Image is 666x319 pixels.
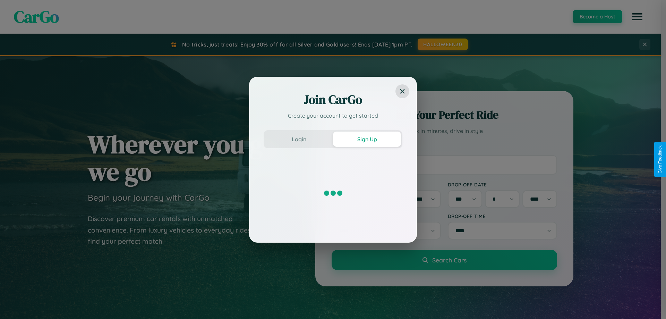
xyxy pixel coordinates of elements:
h2: Join CarGo [264,91,402,108]
div: Give Feedback [658,145,663,174]
button: Sign Up [333,132,401,147]
p: Create your account to get started [264,111,402,120]
button: Login [265,132,333,147]
iframe: Intercom live chat [7,295,24,312]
